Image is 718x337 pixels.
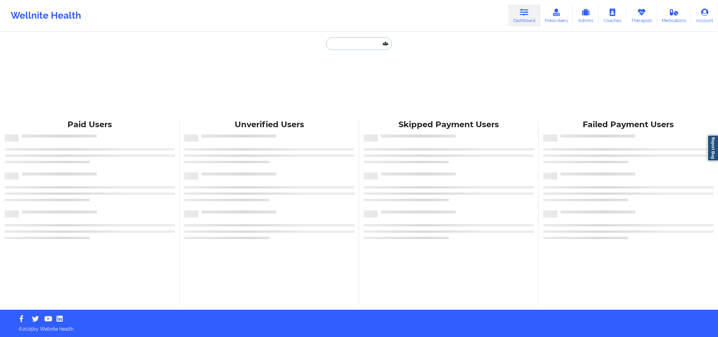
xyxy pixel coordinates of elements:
a: Therapists [626,5,657,27]
a: Account [691,5,718,27]
div: Unverified Users [184,120,354,130]
a: Dashboard [508,5,540,27]
a: Report Bug [707,135,718,161]
a: Coaches [599,5,626,27]
a: Admins [573,5,599,27]
a: Prescribers [540,5,573,27]
a: Medications [657,5,691,27]
div: Failed Payment Users [543,120,713,130]
div: Skipped Payment Users [364,120,534,130]
p: © 2025 by Wellnite Health [14,321,704,332]
div: Paid Users [5,120,175,130]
